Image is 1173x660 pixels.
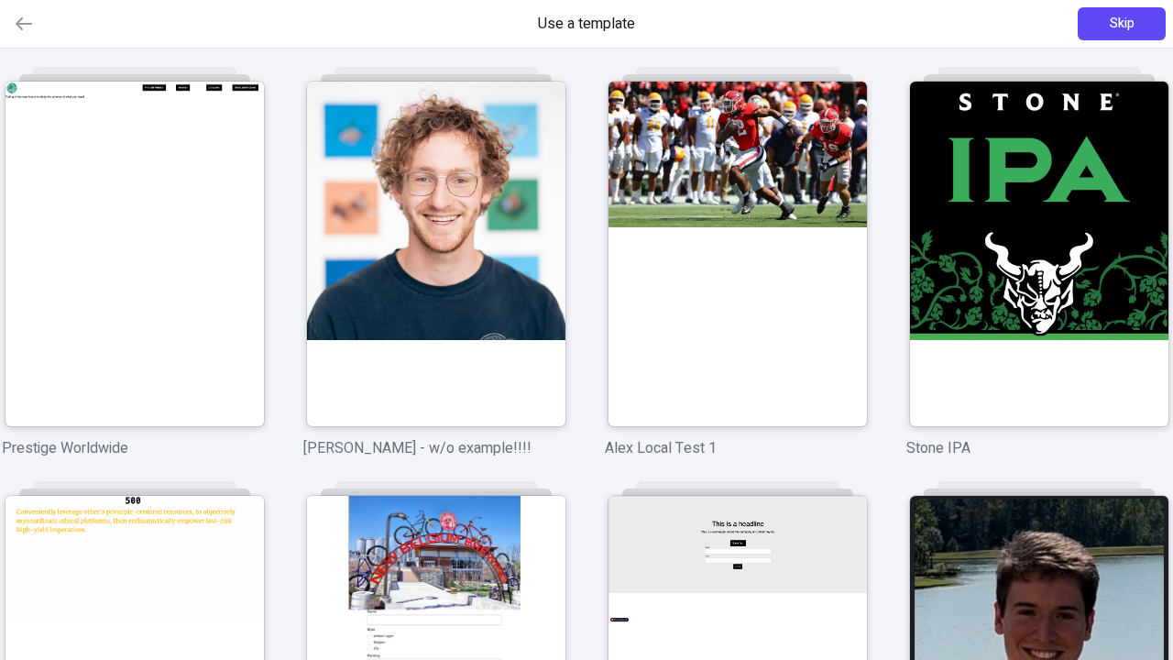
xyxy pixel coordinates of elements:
span: Skip [1110,14,1135,34]
p: Alex Local Test 1 [605,437,870,459]
button: Skip [1078,7,1166,40]
p: [PERSON_NAME] - w/o example!!!! [303,437,568,459]
p: Prestige Worldwide [2,437,267,459]
span: Use a template [538,13,635,35]
p: Stone IPA [906,437,1171,459]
